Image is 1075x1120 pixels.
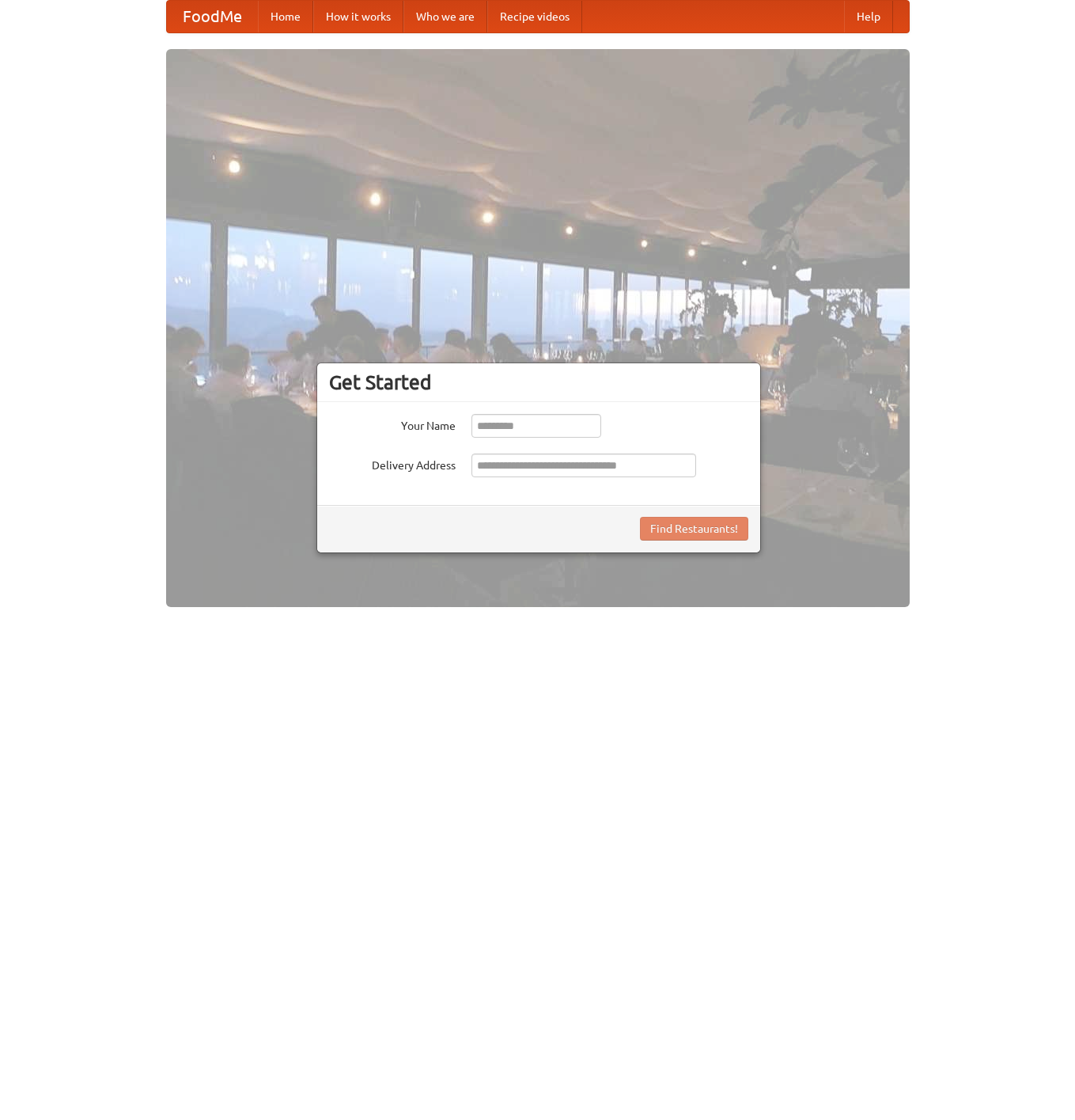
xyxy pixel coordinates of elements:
[487,1,582,32] a: Recipe videos
[403,1,487,32] a: Who we are
[329,454,456,473] label: Delivery Address
[844,1,893,32] a: Help
[313,1,403,32] a: How it works
[258,1,313,32] a: Home
[329,370,748,394] h3: Get Started
[329,414,456,434] label: Your Name
[640,517,748,541] button: Find Restaurants!
[167,1,258,32] a: FoodMe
